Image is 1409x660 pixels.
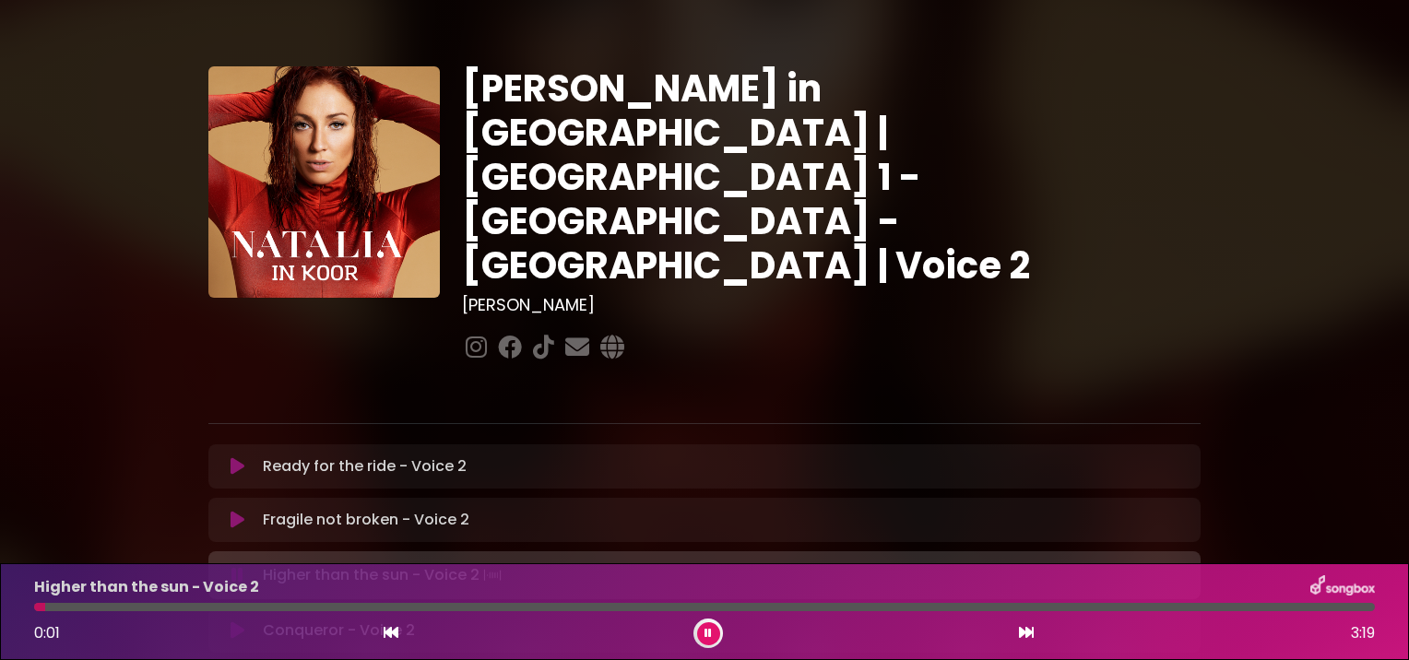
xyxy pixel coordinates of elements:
[462,295,1201,315] h3: [PERSON_NAME]
[480,562,505,588] img: waveform4.gif
[1351,622,1375,644] span: 3:19
[462,66,1201,288] h1: [PERSON_NAME] in [GEOGRAPHIC_DATA] | [GEOGRAPHIC_DATA] 1 - [GEOGRAPHIC_DATA] - [GEOGRAPHIC_DATA] ...
[1310,575,1375,599] img: songbox-logo-white.png
[263,455,467,477] p: Ready for the ride - Voice 2
[263,562,505,588] p: Higher than the sun - Voice 2
[34,622,60,643] span: 0:01
[263,509,469,531] p: Fragile not broken - Voice 2
[208,66,440,298] img: YTVS25JmS9CLUqXqkEhs
[34,576,259,598] p: Higher than the sun - Voice 2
